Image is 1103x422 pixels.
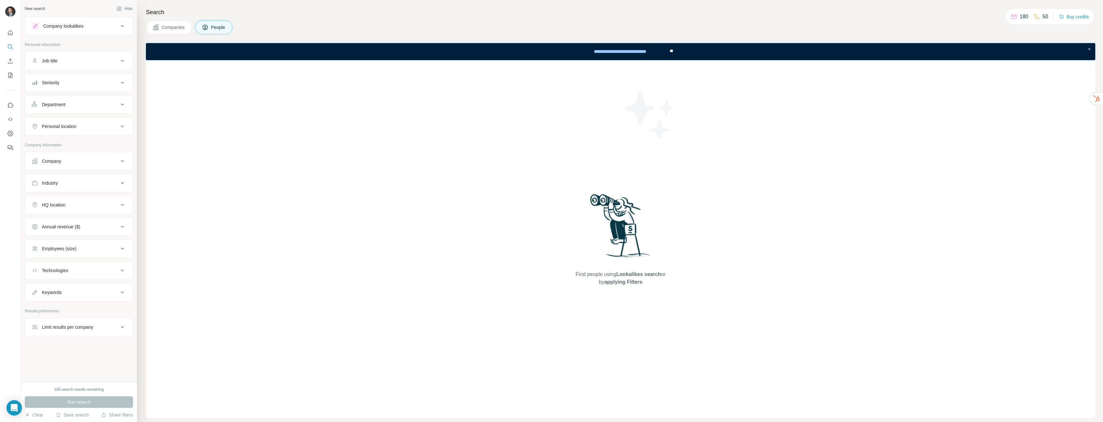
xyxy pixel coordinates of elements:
[42,289,62,296] div: Keywords
[25,119,133,134] button: Personal location
[43,23,83,29] div: Company lookalikes
[42,79,59,86] div: Seniority
[42,158,61,164] div: Company
[5,41,15,53] button: Search
[1059,12,1089,21] button: Buy credits
[211,24,226,31] span: People
[604,279,642,285] span: applying Filters
[1042,13,1048,21] p: 50
[25,6,45,12] div: New search
[146,8,1095,17] h4: Search
[42,324,93,330] div: Limit results per company
[54,387,104,392] div: 100 search results remaining
[25,153,133,169] button: Company
[25,319,133,335] button: Limit results per company
[25,308,133,314] p: Results preferences
[42,224,80,230] div: Annual revenue ($)
[621,86,679,144] img: Surfe Illustration - Stars
[5,99,15,111] button: Use Surfe on LinkedIn
[587,192,654,264] img: Surfe Illustration - Woman searching with binoculars
[6,400,22,416] div: Open Intercom Messenger
[101,412,133,418] button: Share filters
[25,18,133,34] button: Company lookalikes
[5,142,15,153] button: Feedback
[146,43,1095,60] iframe: Banner
[42,58,57,64] div: Job title
[25,53,133,69] button: Job title
[25,175,133,191] button: Industry
[25,412,43,418] button: Clear
[25,142,133,148] p: Company information
[56,412,89,418] button: Save search
[569,271,672,286] span: Find people using or by
[25,42,133,48] p: Personal information
[42,267,68,274] div: Technologies
[25,197,133,213] button: HQ location
[42,245,76,252] div: Employees (size)
[42,101,65,108] div: Department
[5,128,15,139] button: Dashboard
[42,180,58,186] div: Industry
[162,24,185,31] span: Companies
[25,285,133,300] button: Keywords
[25,263,133,278] button: Technologies
[42,123,76,130] div: Personal location
[112,4,137,14] button: Hide
[616,271,661,277] span: Lookalikes search
[5,69,15,81] button: My lists
[5,55,15,67] button: Enrich CSV
[25,219,133,234] button: Annual revenue ($)
[5,27,15,39] button: Quick start
[25,97,133,112] button: Department
[25,241,133,256] button: Employees (size)
[25,75,133,90] button: Seniority
[1020,13,1028,21] p: 180
[5,114,15,125] button: Use Surfe API
[42,202,65,208] div: HQ location
[5,6,15,17] img: Avatar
